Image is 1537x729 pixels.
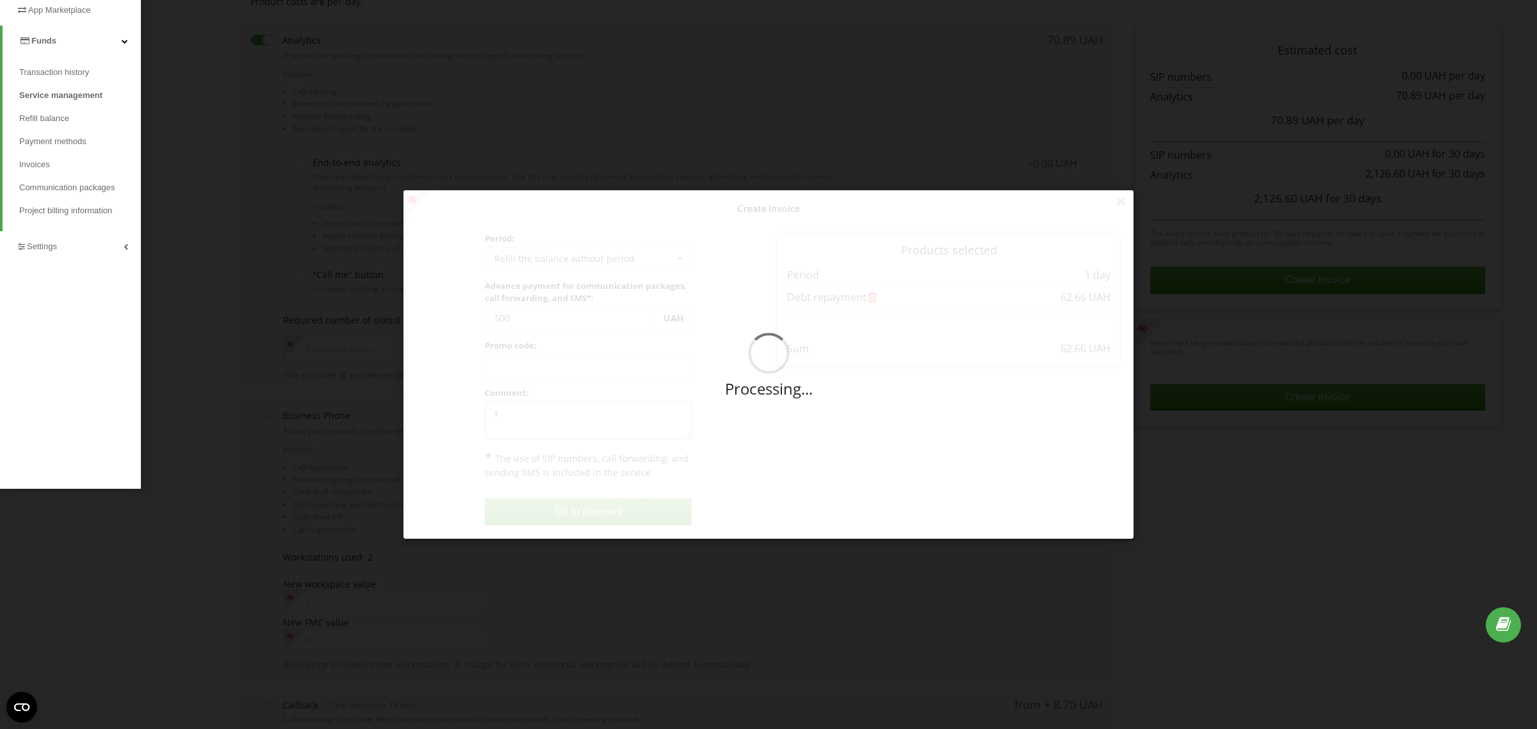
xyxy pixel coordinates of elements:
[19,130,141,153] a: Payment methods
[19,107,141,130] a: Refill balance
[28,5,91,15] span: App Marketplace
[3,26,141,56] a: Funds
[19,204,112,217] span: Project billing information
[725,333,813,397] div: Processing...
[19,61,141,84] a: Transaction history
[19,153,141,176] a: Invoices
[19,135,86,148] span: Payment methods
[19,158,50,171] span: Invoices
[19,181,115,194] span: Communication packages
[19,84,141,107] a: Service management
[19,199,141,222] a: Project billing information
[31,36,56,45] span: Funds
[27,242,57,251] span: Settings
[19,89,102,102] span: Service management
[19,176,141,199] a: Communication packages
[19,66,89,79] span: Transaction history
[6,692,37,723] button: Open CMP widget
[19,112,69,125] span: Refill balance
